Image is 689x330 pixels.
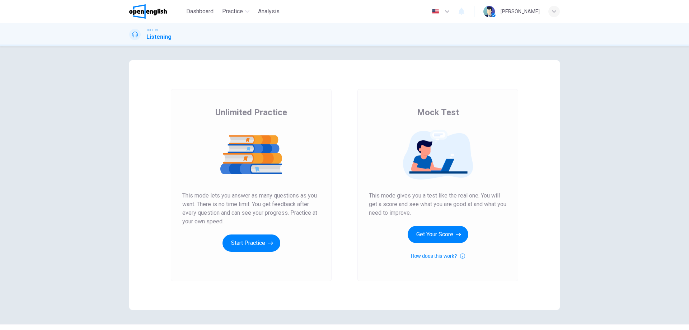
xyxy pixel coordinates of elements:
[417,107,459,118] span: Mock Test
[258,7,280,16] span: Analysis
[431,9,440,14] img: en
[501,7,540,16] div: [PERSON_NAME]
[182,191,320,226] span: This mode lets you answer as many questions as you want. There is no time limit. You get feedback...
[215,107,287,118] span: Unlimited Practice
[222,7,243,16] span: Practice
[146,33,172,41] h1: Listening
[186,7,214,16] span: Dashboard
[408,226,468,243] button: Get Your Score
[483,6,495,17] img: Profile picture
[183,5,216,18] button: Dashboard
[129,4,167,19] img: OpenEnglish logo
[129,4,183,19] a: OpenEnglish logo
[411,252,465,260] button: How does this work?
[222,234,280,252] button: Start Practice
[369,191,507,217] span: This mode gives you a test like the real one. You will get a score and see what you are good at a...
[255,5,282,18] button: Analysis
[219,5,252,18] button: Practice
[146,28,158,33] span: TOEFL®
